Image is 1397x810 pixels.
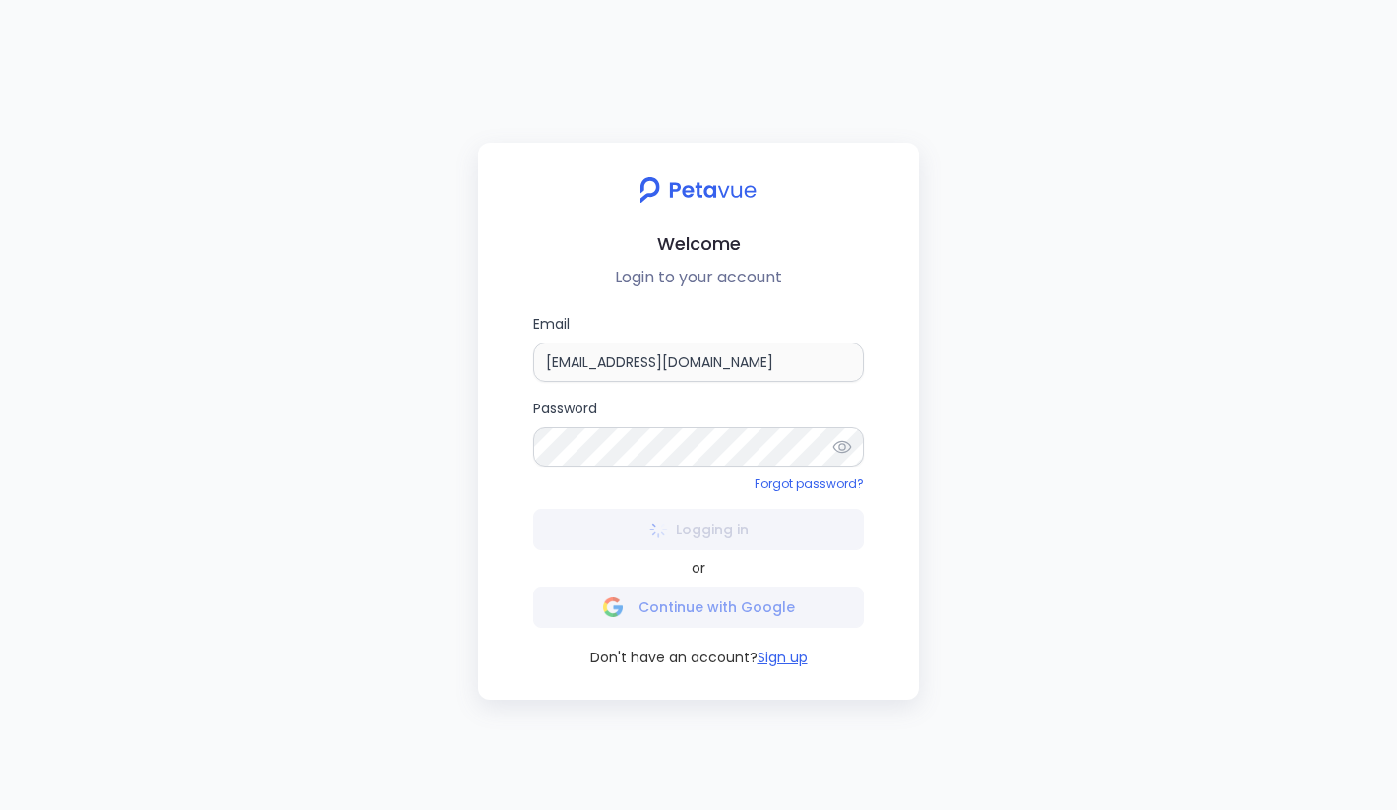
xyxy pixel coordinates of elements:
h2: Welcome [494,229,903,258]
span: Don't have an account? [590,648,758,668]
img: petavue logo [627,166,769,214]
p: Login to your account [494,266,903,289]
label: Password [533,398,864,467]
button: Sign up [758,648,808,668]
span: or [692,558,705,579]
input: Password [533,427,864,467]
input: Email [533,343,864,382]
a: Forgot password? [755,475,864,492]
label: Email [533,313,864,382]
